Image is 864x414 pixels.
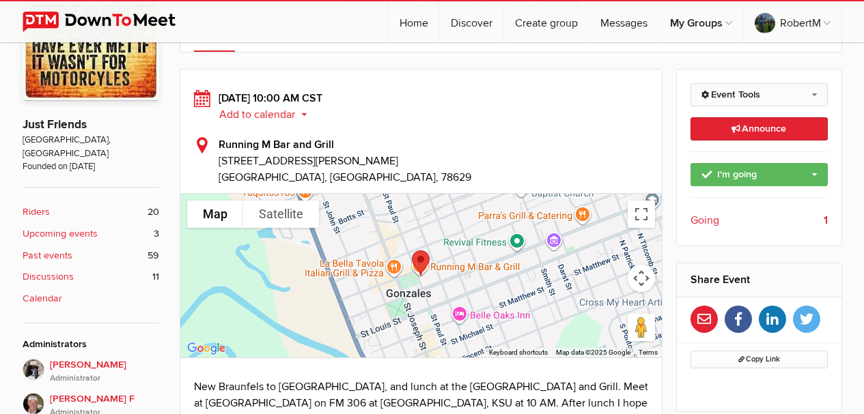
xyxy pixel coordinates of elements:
[628,201,655,228] button: Toggle fullscreen view
[731,123,786,134] span: Announce
[219,138,334,151] b: Running M Bar and Grill
[50,357,159,385] span: [PERSON_NAME]
[738,355,780,364] span: Copy Link
[23,291,159,306] a: Calendar
[628,314,655,341] button: Drag Pegman onto the map to open Street View
[824,212,828,228] b: 1
[691,163,828,186] a: I'm going
[691,351,828,368] button: Copy Link
[23,269,74,284] b: Discussions
[184,340,229,357] img: Google
[194,90,649,123] div: [DATE] 10:00 AM CST
[243,201,319,228] button: Show satellite imagery
[23,134,159,160] span: [GEOGRAPHIC_DATA], [GEOGRAPHIC_DATA]
[50,372,159,385] i: Administrator
[152,269,159,284] span: 11
[504,1,589,42] a: Create group
[639,349,658,356] a: Terms (opens in new tab)
[23,205,50,220] b: Riders
[489,348,548,357] button: Keyboard shortcuts
[691,117,828,141] a: Announce
[23,205,159,220] a: Riders 20
[23,248,159,263] a: Past events 59
[184,340,229,357] a: Open this area in Google Maps (opens a new window)
[389,1,439,42] a: Home
[148,248,159,263] span: 59
[23,359,44,381] img: John P
[23,117,87,132] a: Just Friends
[659,1,743,42] a: My Groups
[23,337,159,352] div: Administrators
[23,248,72,263] b: Past events
[219,108,318,121] button: Add to calendar
[23,160,159,173] span: Founded on [DATE]
[219,153,649,169] span: [STREET_ADDRESS][PERSON_NAME]
[23,291,62,306] b: Calendar
[556,349,630,356] span: Map data ©2025 Google
[148,205,159,220] span: 20
[23,269,159,284] a: Discussions 11
[187,201,243,228] button: Show street map
[440,1,503,42] a: Discover
[23,12,197,32] img: DownToMeet
[628,265,655,292] button: Map camera controls
[154,226,159,241] span: 3
[23,226,159,241] a: Upcoming events 3
[691,263,828,296] h2: Share Event
[744,1,841,42] a: RobertM
[23,226,98,241] b: Upcoming events
[23,359,159,385] a: [PERSON_NAME]Administrator
[691,212,719,228] span: Going
[219,171,471,184] span: [GEOGRAPHIC_DATA], [GEOGRAPHIC_DATA], 78629
[691,83,828,106] a: Event Tools
[589,1,658,42] a: Messages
